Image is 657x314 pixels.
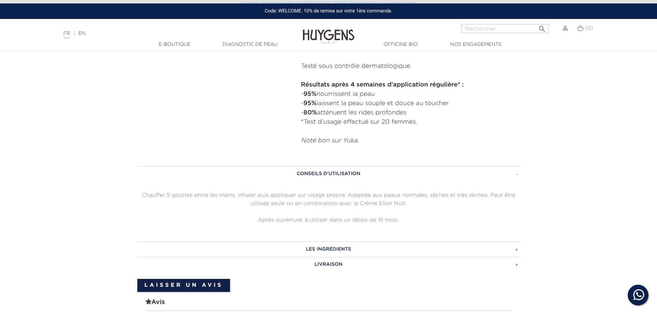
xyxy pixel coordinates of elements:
[301,90,520,99] li: - nourrissent la peau
[303,100,317,107] strong: 95%
[301,118,520,145] p: *Test d’usage effectué sur 20 femmes.
[63,31,70,38] a: FR
[441,41,510,48] a: Nos engagements
[301,108,520,118] li: - atténuent les rides profondes
[301,82,464,88] strong: Résultats après 4 semaines d'application régulière* :
[140,41,209,48] a: E-Boutique
[303,18,355,45] img: Huygens
[301,52,520,90] p: Testé sous contrôle dermatologique.
[137,242,520,257] a: LES INGRÉDIENTS
[303,91,317,97] strong: 95%
[79,31,86,36] a: EN
[585,26,593,31] span: (0)
[461,24,549,33] input: Rechercher
[216,41,285,48] a: Diagnostic de peau
[60,29,269,38] div: |
[303,110,317,116] strong: 80%
[536,22,548,31] button: 
[137,166,520,181] a: CONSEILS D'UTILISATION
[137,279,230,292] a: Laisser un avis
[366,41,435,48] a: Officine Bio
[137,216,520,224] p: Après ouverture, à utiliser dans un délais de 18 mois.
[146,297,512,311] span: Avis
[137,191,520,208] p: Chauffer 5 gouttes entre les mains, inhaler puis appliquer sur visage propre. Adaptée aux peaux n...
[137,257,520,272] a: LIVRAISON
[301,99,520,108] li: - laissent la peau souple et douce au toucher
[301,138,359,144] em: Noté bon sur Yuka.
[538,23,546,31] i: 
